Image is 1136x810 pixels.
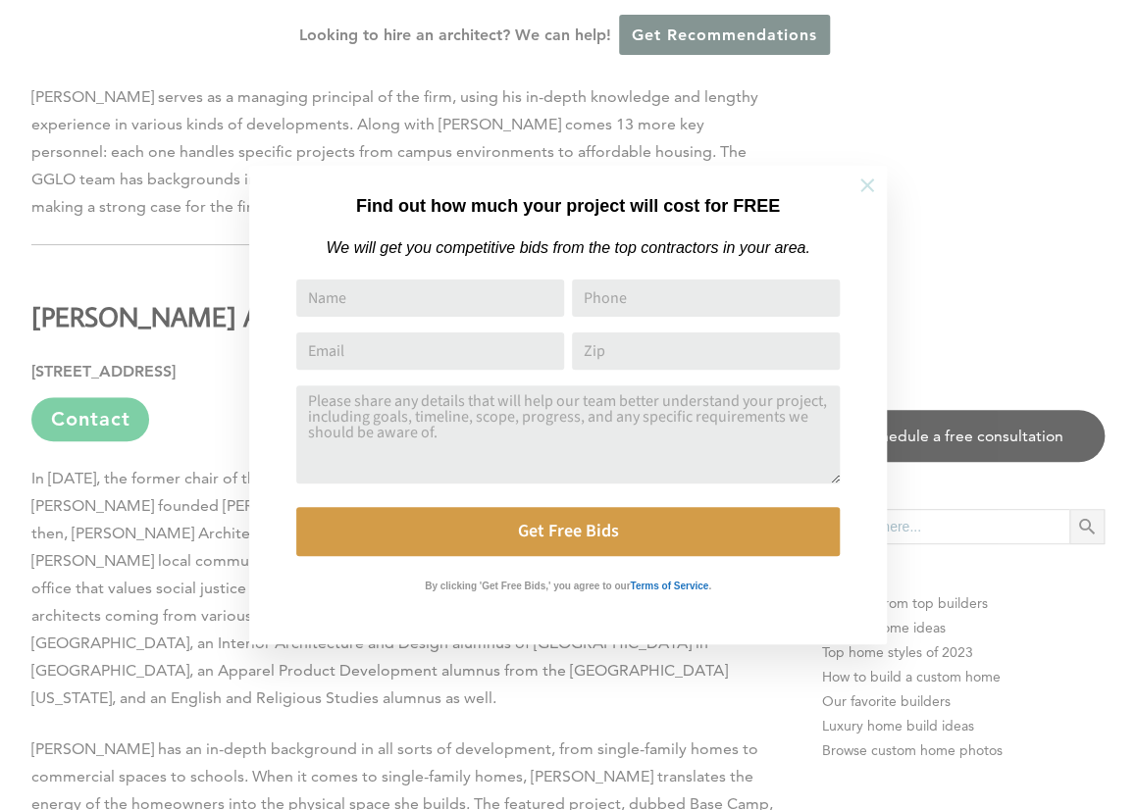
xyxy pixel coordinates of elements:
input: Email Address [296,332,564,370]
strong: . [708,581,711,591]
input: Zip [572,332,840,370]
em: We will get you competitive bids from the top contractors in your area. [326,239,809,256]
textarea: Comment or Message [296,385,840,483]
input: Name [296,279,564,317]
button: Close [833,151,902,220]
input: Phone [572,279,840,317]
a: Terms of Service [630,576,708,592]
button: Get Free Bids [296,507,840,556]
strong: Find out how much your project will cost for FREE [356,196,780,216]
strong: By clicking 'Get Free Bids,' you agree to our [425,581,630,591]
strong: Terms of Service [630,581,708,591]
